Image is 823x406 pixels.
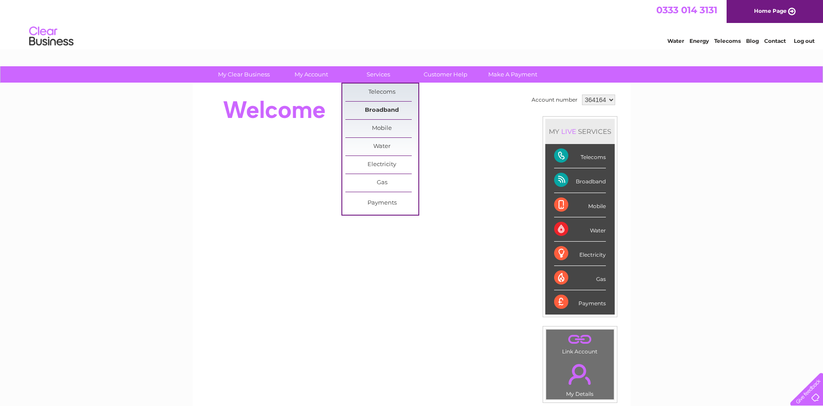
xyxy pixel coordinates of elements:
[476,66,549,83] a: Make A Payment
[345,194,418,212] a: Payments
[554,217,606,242] div: Water
[548,332,612,347] a: .
[656,4,717,15] a: 0333 014 3131
[529,92,580,107] td: Account number
[746,38,759,44] a: Blog
[559,127,578,136] div: LIVE
[345,120,418,137] a: Mobile
[345,83,418,101] a: Telecoms
[345,174,418,192] a: Gas
[29,23,74,50] img: logo.png
[207,66,280,83] a: My Clear Business
[345,138,418,156] a: Water
[275,66,348,83] a: My Account
[546,329,614,357] td: Link Account
[554,290,606,314] div: Payments
[764,38,786,44] a: Contact
[203,5,621,43] div: Clear Business is a trading name of Verastar Limited (registered in [GEOGRAPHIC_DATA] No. 3667643...
[409,66,482,83] a: Customer Help
[548,359,612,390] a: .
[554,242,606,266] div: Electricity
[554,193,606,217] div: Mobile
[689,38,709,44] a: Energy
[667,38,684,44] a: Water
[345,156,418,174] a: Electricity
[546,357,614,400] td: My Details
[554,144,606,168] div: Telecoms
[794,38,815,44] a: Log out
[714,38,741,44] a: Telecoms
[345,102,418,119] a: Broadband
[554,266,606,290] div: Gas
[545,119,615,144] div: MY SERVICES
[342,66,415,83] a: Services
[554,168,606,193] div: Broadband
